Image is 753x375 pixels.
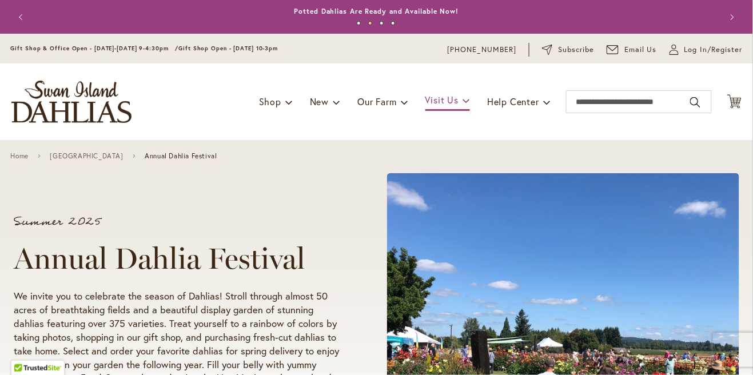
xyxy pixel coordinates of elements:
span: Email Us [624,44,657,55]
h1: Annual Dahlia Festival [14,241,344,276]
button: 1 of 4 [357,21,361,25]
span: Visit Us [425,94,459,106]
a: Email Us [607,44,657,55]
span: Log In/Register [684,44,743,55]
a: Home [11,152,29,160]
span: Gift Shop & Office Open - [DATE]-[DATE] 9-4:30pm / [11,45,179,52]
span: New [310,95,329,107]
button: 4 of 4 [391,21,395,25]
a: Log In/Register [670,44,743,55]
a: store logo [11,81,132,123]
span: Shop [259,95,281,107]
p: Summer 2025 [14,216,344,228]
button: 2 of 4 [368,21,372,25]
a: [PHONE_NUMBER] [448,44,517,55]
a: [GEOGRAPHIC_DATA] [50,152,123,160]
button: 3 of 4 [380,21,384,25]
span: Annual Dahlia Festival [145,152,217,160]
button: Previous [11,6,34,29]
a: Subscribe [542,44,594,55]
span: Our Farm [357,95,396,107]
span: Gift Shop Open - [DATE] 10-3pm [178,45,278,52]
button: Next [720,6,743,29]
span: Subscribe [559,44,595,55]
span: Help Center [487,95,539,107]
a: Potted Dahlias Are Ready and Available Now! [294,7,459,15]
